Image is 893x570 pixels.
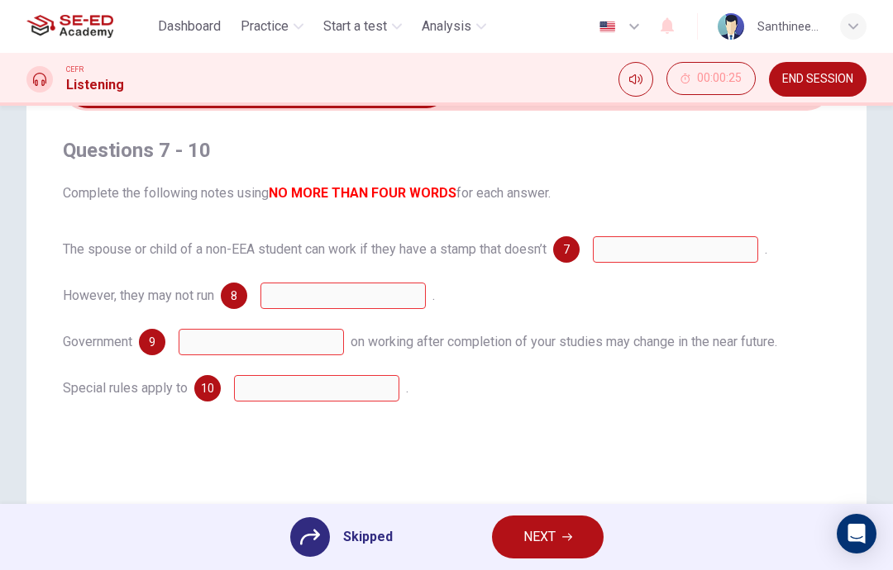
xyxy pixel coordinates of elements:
[269,185,456,201] b: NO MORE THAN FOUR WORDS
[523,525,556,549] span: NEXT
[63,334,132,349] span: Government
[597,21,618,33] img: en
[718,13,744,40] img: Profile picture
[63,287,214,303] span: However, they may not run
[63,137,830,164] h4: Questions 7 - 10
[234,12,310,41] button: Practice
[323,17,387,36] span: Start a test
[149,336,155,348] span: 9
[63,183,830,203] span: Complete the following notes using for each answer.
[757,17,820,36] div: Santhinee Bunluesup
[765,241,767,257] span: .
[158,17,221,36] span: Dashboard
[63,380,188,396] span: Special rules apply to
[151,12,227,41] button: Dashboard
[231,290,237,302] span: 8
[63,241,547,257] span: The spouse or child of a non-EEA student can work if they have a stamp that doesn’t
[563,244,570,255] span: 7
[837,514,876,553] div: Open Intercom Messenger
[201,382,214,394] span: 10
[406,380,408,396] span: .
[241,17,289,36] span: Practice
[317,12,408,41] button: Start a test
[432,287,435,303] span: .
[666,62,756,95] button: 00:00:25
[492,515,604,558] button: NEXT
[66,64,84,75] span: CEFR
[422,17,471,36] span: Analysis
[415,12,493,41] button: Analysis
[697,72,742,85] span: 00:00:25
[351,334,777,349] span: on working after completion of your studies may change in the near future.
[618,62,653,97] div: Mute
[343,527,393,547] span: Skipped
[66,75,124,95] h1: Listening
[666,62,756,97] div: Hide
[769,62,867,97] button: END SESSION
[26,10,151,43] a: SE-ED Academy logo
[782,73,853,86] span: END SESSION
[26,10,113,43] img: SE-ED Academy logo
